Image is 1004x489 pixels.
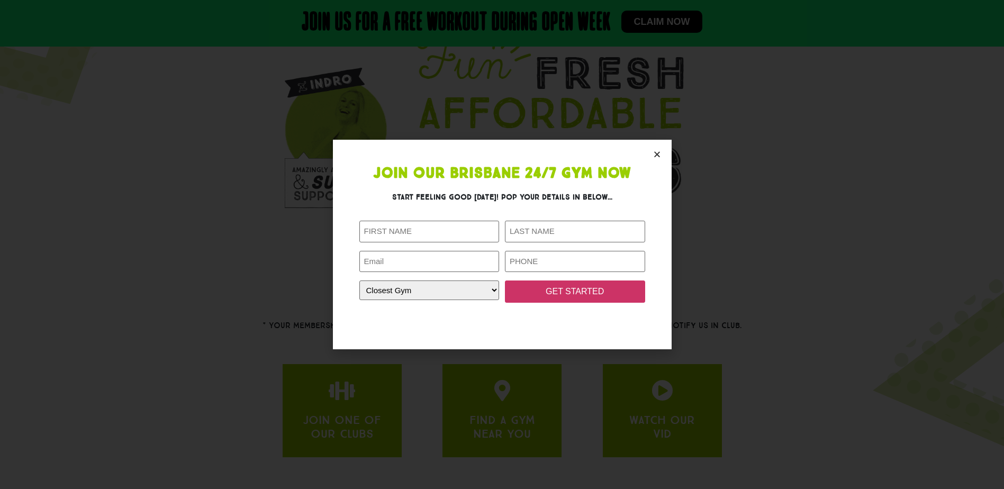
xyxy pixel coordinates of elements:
[359,166,645,181] h1: Join Our Brisbane 24/7 Gym Now
[359,192,645,203] h3: Start feeling good [DATE]! Pop your details in below...
[653,150,661,158] a: Close
[359,221,500,242] input: FIRST NAME
[359,251,500,273] input: Email
[505,251,645,273] input: PHONE
[505,221,645,242] input: LAST NAME
[505,280,645,303] input: GET STARTED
